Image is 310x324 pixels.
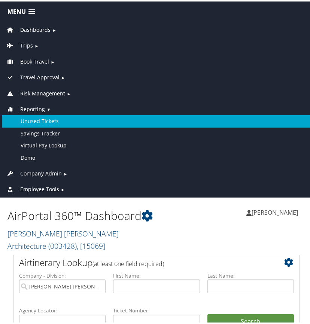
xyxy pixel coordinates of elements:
[207,270,294,278] label: Last Name:
[34,42,39,47] span: ►
[20,56,49,64] span: Book Travel
[20,184,59,192] span: Employee Tools
[20,40,33,48] span: Trips
[6,104,45,111] a: Reporting
[6,72,60,79] a: Travel Approval
[20,104,45,112] span: Reporting
[7,227,119,250] a: [PERSON_NAME] [PERSON_NAME] Architecture
[48,239,77,250] span: ( 003428 )
[7,7,26,14] span: Menu
[19,255,270,268] h2: Airtinerary Lookup
[46,105,51,111] span: ▼
[20,72,60,80] span: Travel Approval
[20,24,51,33] span: Dashboards
[6,168,62,175] a: Company Admin
[19,270,106,278] label: Company - Division:
[6,88,65,95] a: Risk Management
[20,88,65,96] span: Risk Management
[92,258,164,266] span: (at least one field required)
[63,169,67,175] span: ►
[20,168,62,176] span: Company Admin
[67,89,71,95] span: ►
[77,239,105,250] span: , [ 15069 ]
[61,73,65,79] span: ►
[6,56,49,64] a: Book Travel
[6,40,33,48] a: Trips
[7,207,156,222] h1: AirPortal 360™ Dashboard
[19,305,106,313] label: Agency Locator:
[6,25,51,32] a: Dashboards
[6,184,59,191] a: Employee Tools
[61,185,65,191] span: ►
[246,200,306,222] a: [PERSON_NAME]
[252,207,298,215] span: [PERSON_NAME]
[51,58,55,63] span: ►
[4,4,39,16] a: Menu
[52,26,56,31] span: ►
[113,305,200,313] label: Ticket Number:
[113,270,200,278] label: First Name:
